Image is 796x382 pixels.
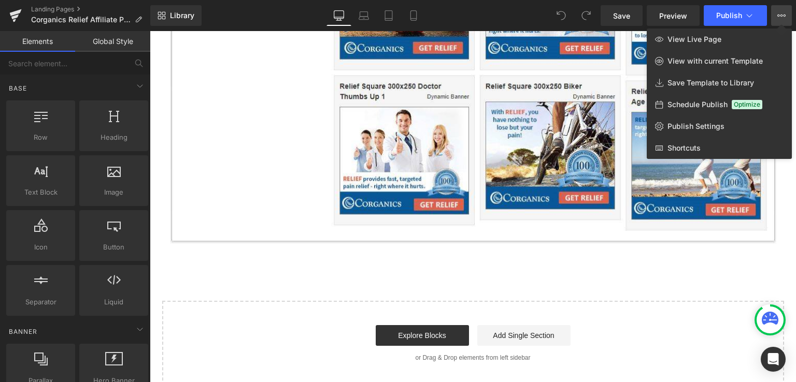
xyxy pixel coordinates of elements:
span: Separator [9,297,72,307]
span: Preview [659,10,687,21]
p: or Drag & Drop elements from left sidebar [29,323,618,330]
span: Liquid [82,297,145,307]
span: Row [9,132,72,143]
span: Save [613,10,630,21]
a: Desktop [326,5,351,26]
span: Optimize [732,100,762,109]
span: Shortcuts [667,143,701,153]
span: Publish [716,11,742,20]
span: Button [82,242,145,253]
span: View Live Page [667,35,721,44]
a: Explore Blocks [226,294,319,315]
button: Publish [704,5,767,26]
button: View Live PageView with current TemplateSave Template to LibrarySchedule PublishOptimizePublish S... [771,5,792,26]
a: Preview [647,5,700,26]
span: Banner [8,327,38,336]
a: Add Single Section [328,294,421,315]
a: Laptop [351,5,376,26]
span: Image [82,187,145,198]
span: Text Block [9,187,72,198]
span: Heading [82,132,145,143]
button: Undo [551,5,572,26]
span: Save Template to Library [667,78,754,87]
button: Redo [576,5,596,26]
span: Schedule Publish [667,100,728,109]
span: View with current Template [667,56,763,66]
a: Global Style [75,31,150,52]
a: Mobile [401,5,426,26]
a: New Library [150,5,202,26]
span: Publish Settings [667,122,724,131]
span: Icon [9,242,72,253]
div: Open Intercom Messenger [761,347,786,372]
span: Corganics Relief Affiliate Program [31,16,131,24]
span: Library [170,11,194,20]
a: Tablet [376,5,401,26]
span: Base [8,83,28,93]
a: Landing Pages [31,5,150,13]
